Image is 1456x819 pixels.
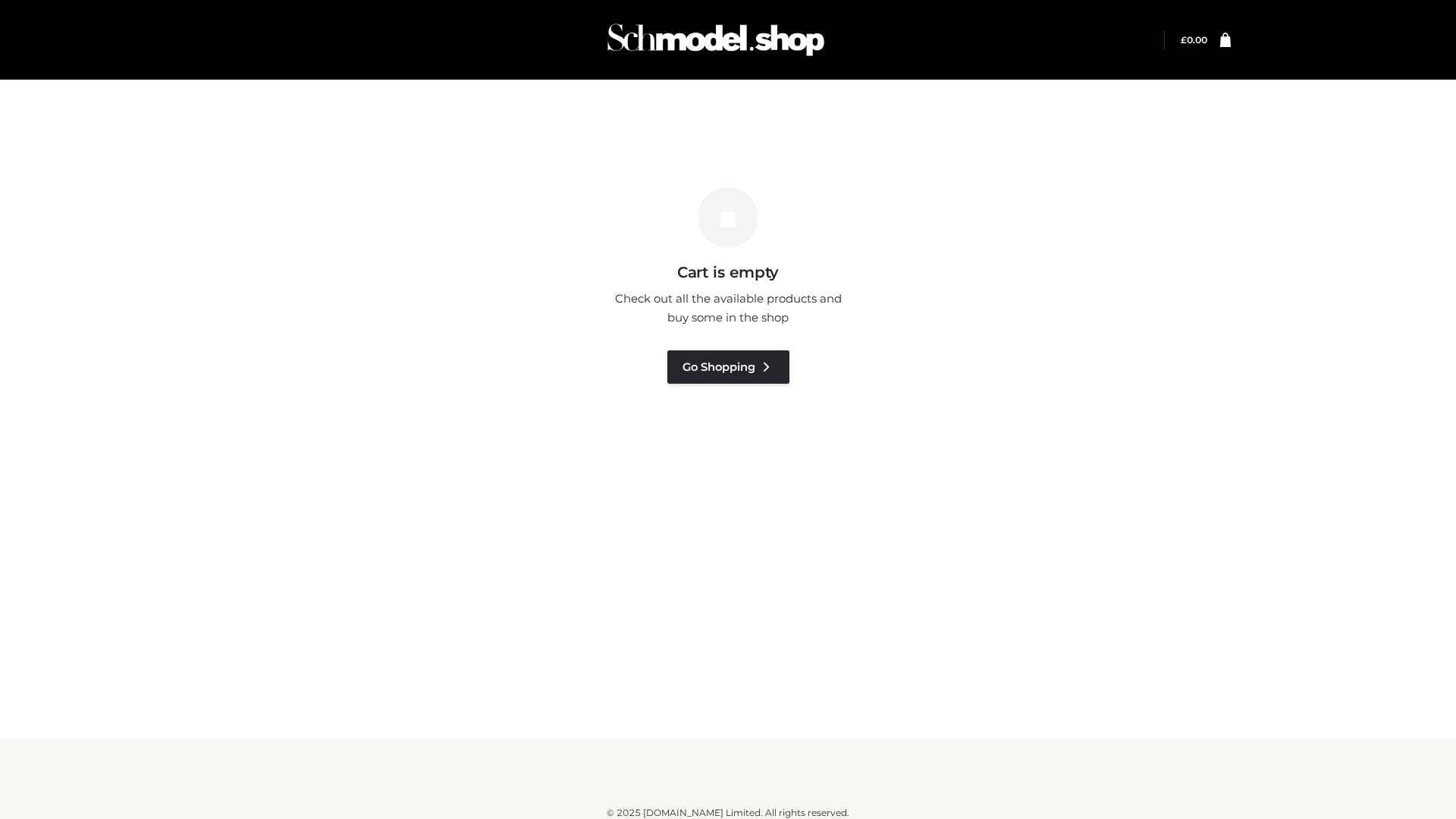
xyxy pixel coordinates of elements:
[602,10,830,70] img: Schmodel Admin 964
[259,263,1197,281] h3: Cart is empty
[1181,34,1187,45] span: £
[667,350,789,384] a: Go Shopping
[1181,34,1207,45] a: £0.00
[607,289,849,328] p: Check out all the available products and buy some in the shop
[1181,34,1207,45] bdi: 0.00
